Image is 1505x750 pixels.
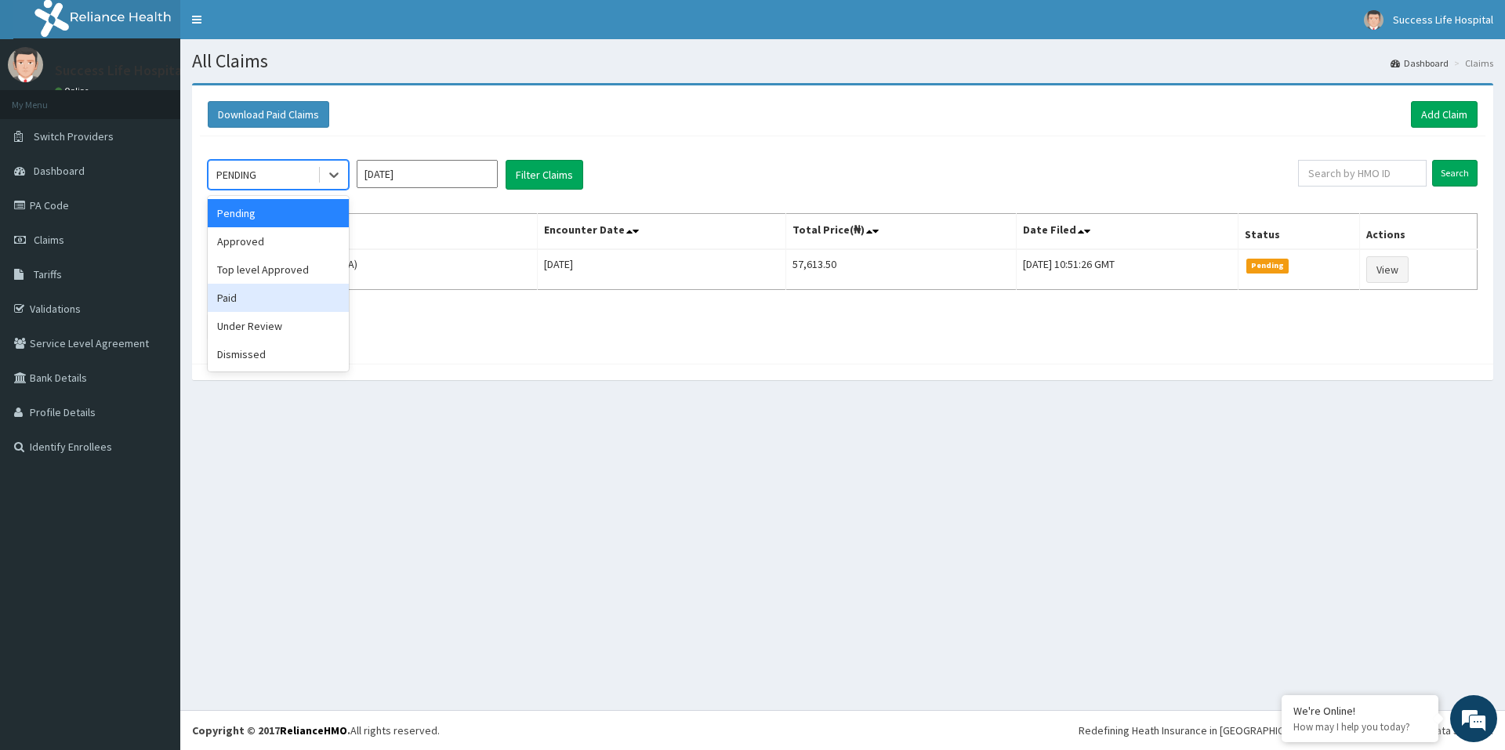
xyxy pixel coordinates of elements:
[1411,101,1478,128] a: Add Claim
[1293,720,1427,734] p: How may I help you today?
[1079,723,1493,738] div: Redefining Heath Insurance in [GEOGRAPHIC_DATA] using Telemedicine and Data Science!
[208,255,349,284] div: Top level Approved
[1246,259,1289,273] span: Pending
[192,723,350,737] strong: Copyright © 2017 .
[192,51,1493,71] h1: All Claims
[1450,56,1493,70] li: Claims
[34,233,64,247] span: Claims
[1432,160,1478,187] input: Search
[506,160,583,190] button: Filter Claims
[8,47,43,82] img: User Image
[216,167,256,183] div: PENDING
[34,129,114,143] span: Switch Providers
[208,340,349,368] div: Dismissed
[34,267,62,281] span: Tariffs
[208,227,349,255] div: Approved
[1016,214,1238,250] th: Date Filed
[208,312,349,340] div: Under Review
[257,8,295,45] div: Minimize live chat window
[538,214,786,250] th: Encounter Date
[1298,160,1427,187] input: Search by HMO ID
[208,284,349,312] div: Paid
[357,160,498,188] input: Select Month and Year
[1393,13,1493,27] span: Success Life Hospital
[55,63,186,78] p: Success Life Hospital
[1391,56,1449,70] a: Dashboard
[180,710,1505,750] footer: All rights reserved.
[55,85,92,96] a: Online
[29,78,63,118] img: d_794563401_company_1708531726252_794563401
[786,249,1017,290] td: 57,613.50
[208,101,329,128] button: Download Paid Claims
[8,428,299,483] textarea: Type your message and hit 'Enter'
[34,164,85,178] span: Dashboard
[280,723,347,737] a: RelianceHMO
[1238,214,1359,250] th: Status
[1364,10,1384,30] img: User Image
[1360,214,1478,250] th: Actions
[786,214,1017,250] th: Total Price(₦)
[1016,249,1238,290] td: [DATE] 10:51:26 GMT
[538,249,786,290] td: [DATE]
[91,197,216,356] span: We're online!
[209,249,538,290] td: [PERSON_NAME] (PEE/10085/A)
[82,88,263,108] div: Chat with us now
[209,214,538,250] th: Name
[1366,256,1409,283] a: View
[1293,704,1427,718] div: We're Online!
[208,199,349,227] div: Pending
